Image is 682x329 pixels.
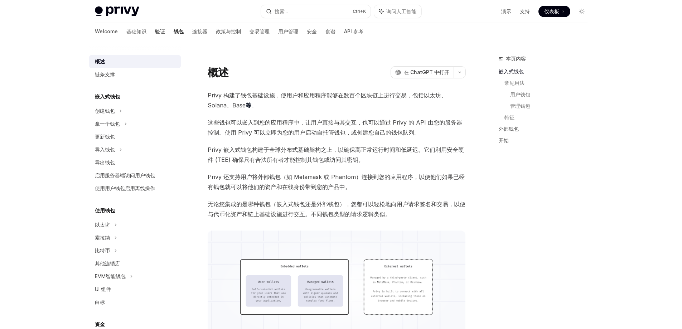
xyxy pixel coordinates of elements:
font: 仪表板 [544,8,559,14]
font: 常见用法 [504,80,524,86]
a: 常见用法 [504,77,593,89]
a: 用户管理 [278,23,298,40]
font: 使用钱包 [95,207,115,213]
button: 在 ChatGPT 中打开 [391,66,454,78]
a: 开始 [499,135,593,146]
font: 创建钱包 [95,108,115,114]
img: light logo [95,6,139,16]
font: 开始 [499,137,509,143]
a: 政策与控制 [216,23,241,40]
font: 外部钱包 [499,126,519,132]
font: 。 [251,102,257,109]
font: 以太坊 [95,222,110,228]
a: UI 组件 [89,283,181,296]
font: 链条支撑 [95,71,115,77]
font: 特征 [504,114,514,120]
font: Privy 嵌入式钱包构建于全球分布式基础架构之上，以确保高正常运行时间和低延迟。它们利用安全硬件 (TEE) 确保只有合法所有者才能控制其钱包或访问其密钥。 [208,146,464,163]
font: 其他连锁店 [95,260,120,266]
a: 交易管理 [250,23,270,40]
font: 本页内容 [506,55,526,62]
a: 演示 [501,8,511,15]
font: 启用服务器端访问用户钱包 [95,172,155,178]
a: 连接器 [192,23,207,40]
font: 基础知识 [126,28,146,34]
font: +K [360,9,366,14]
a: 链条支撑 [89,68,181,81]
a: 更新钱包 [89,130,181,143]
font: 使用用户钱包启用离线操作 [95,185,155,191]
font: 白标 [95,299,105,305]
a: 启用服务器端访问用户钱包 [89,169,181,182]
a: 食谱 [325,23,335,40]
a: 特征 [504,112,593,123]
a: 外部钱包 [499,123,593,135]
font: 支持 [520,8,530,14]
a: API 参考 [344,23,363,40]
font: 嵌入式钱包 [95,93,120,100]
font: UI 组件 [95,286,111,292]
font: 演示 [501,8,511,14]
a: 基础知识 [126,23,146,40]
font: 概述 [208,66,229,79]
font: 用户管理 [278,28,298,34]
a: 验证 [155,23,165,40]
font: 资金 [95,321,105,327]
a: 用户钱包 [510,89,593,100]
font: 钱包 [174,28,184,34]
a: 管理钱包 [510,100,593,112]
a: 仪表板 [538,6,570,17]
a: 嵌入式钱包 [499,66,593,77]
button: 询问人工智能 [374,5,421,18]
font: EVM智能钱包 [95,273,126,279]
font: Privy 还支持用户将外部钱包（如 Metamask 或 Phantom）连接到您的应用程序，以便他们如果已经有钱包就可以将他们的资产和在线身份带到您的产品中。 [208,173,465,190]
font: 政策与控制 [216,28,241,34]
a: 使用用户钱包启用离线操作 [89,182,181,195]
font: 索拉纳 [95,234,110,241]
a: 概述 [89,55,181,68]
font: 用户钱包 [510,91,530,97]
a: 其他连锁店 [89,257,181,270]
font: Ctrl [353,9,360,14]
font: 比特币 [95,247,110,253]
font: 拿一个钱包 [95,121,120,127]
font: 搜索... [275,8,288,14]
a: 导出钱包 [89,156,181,169]
font: 无论您集成的是哪种钱包（嵌入式钱包还是外部钱包），您都可以轻松地向用户请求签名和交易，以便与代币化资产和链上基础设施进行交互。不同钱包类型的请求逻辑类似。 [208,200,465,218]
font: 连接器 [192,28,207,34]
a: 安全 [307,23,317,40]
a: 钱包 [174,23,184,40]
button: 搜索...Ctrl+K [261,5,371,18]
font: 验证 [155,28,165,34]
font: API 参考 [344,28,363,34]
font: 嵌入式钱包 [499,68,524,74]
font: 询问人工智能 [386,8,416,14]
font: 更新钱包 [95,134,115,140]
font: 安全 [307,28,317,34]
font: 管理钱包 [510,103,530,109]
font: 概述 [95,58,105,64]
font: 食谱 [325,28,335,34]
a: 等 [246,102,251,109]
button: Toggle dark mode [576,6,587,17]
font: 这些钱包可以嵌入到您的应用程序中，让用户直接与其交互，也可以通过 Privy 的 API 由您的服务器控制。使用 Privy 可以立即为您的用户启动自托管钱包，或创建您自己的钱包队列。 [208,119,462,136]
font: 在 ChatGPT 中打开 [404,69,449,75]
a: 支持 [520,8,530,15]
a: Welcome [95,23,118,40]
font: 交易管理 [250,28,270,34]
a: 白标 [89,296,181,309]
font: Privy 构建了钱包基础设施，使用户和应用程序能够在数百个区块链上进行交易，包括以太坊、Solana、Base [208,92,447,109]
font: 导出钱包 [95,159,115,165]
font: 导入钱包 [95,146,115,153]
